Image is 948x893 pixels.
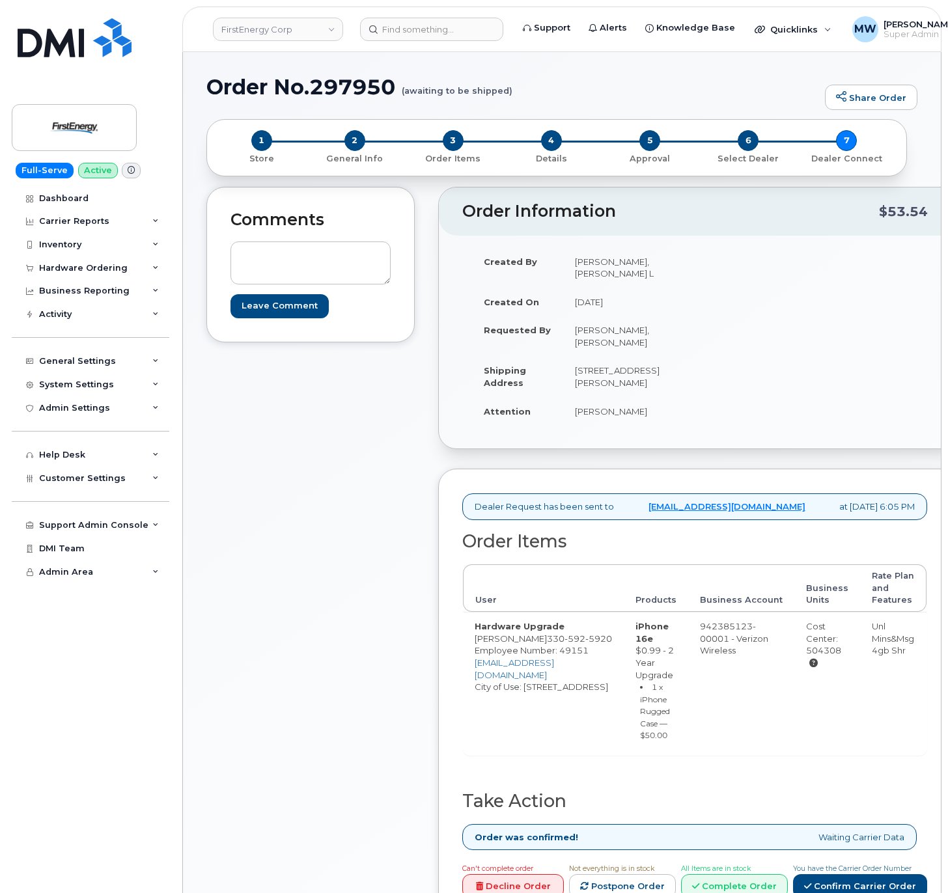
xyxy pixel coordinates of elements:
th: Rate Plan and Features [860,564,927,612]
a: 5 Approval [601,151,699,165]
td: Unl Mins&Msg 4gb Shr [860,612,927,755]
th: Business Account [688,564,794,612]
td: [PERSON_NAME], [PERSON_NAME] L [563,247,690,288]
strong: Hardware Upgrade [475,621,565,631]
td: [DATE] [563,288,690,316]
span: Can't complete order [462,864,533,873]
span: 4 [541,130,562,151]
td: 942385123-00001 - Verizon Wireless [688,612,794,755]
small: 1 x iPhone Rugged Case — $50.00 [640,682,670,740]
td: [PERSON_NAME], [PERSON_NAME] [563,316,690,356]
a: 2 General Info [305,151,404,165]
span: You have the Carrier Order Number [793,864,912,873]
div: Cost Center: 504308 [806,620,848,668]
span: Employee Number: 49151 [475,645,589,655]
span: 5 [639,130,660,151]
span: 3 [443,130,464,151]
strong: Created On [484,297,539,307]
th: Products [624,564,688,612]
span: All Items are in stock [681,864,751,873]
a: 4 Details [502,151,600,165]
a: [EMAIL_ADDRESS][DOMAIN_NAME] [648,501,805,513]
strong: Requested By [484,325,551,335]
strong: Created By [484,256,537,267]
strong: iPhone 16e [635,621,669,644]
small: (awaiting to be shipped) [402,76,512,96]
div: $53.54 [879,199,928,224]
strong: Shipping Address [484,365,526,388]
p: General Info [311,153,398,165]
div: Waiting Carrier Data [462,824,917,851]
td: [PERSON_NAME] [563,397,690,426]
h2: Take Action [462,791,927,811]
span: 1 [251,130,272,151]
span: 592 [565,633,585,644]
span: 2 [344,130,365,151]
p: Approval [606,153,694,165]
input: Leave Comment [230,294,329,318]
th: User [463,564,624,612]
a: 1 Store [217,151,305,165]
h2: Order Items [462,532,927,551]
a: [EMAIL_ADDRESS][DOMAIN_NAME] [475,657,554,680]
h2: Order Information [462,202,879,221]
a: 6 Select Dealer [699,151,798,165]
a: Share Order [825,85,917,111]
a: 3 Order Items [404,151,502,165]
strong: Order was confirmed! [475,831,578,844]
h2: Comments [230,211,391,229]
p: Details [507,153,595,165]
div: Dealer Request has been sent to at [DATE] 6:05 PM [462,493,927,520]
h1: Order No.297950 [206,76,818,98]
p: Order Items [409,153,497,165]
td: [PERSON_NAME] City of Use: [STREET_ADDRESS] [463,612,624,755]
strong: Attention [484,406,531,417]
p: Store [223,153,300,165]
td: $0.99 - 2 Year Upgrade [624,612,688,755]
span: 330 [547,633,612,644]
span: Not everything is in stock [569,864,654,873]
span: 6 [738,130,759,151]
p: Select Dealer [704,153,792,165]
span: 5920 [585,633,612,644]
td: [STREET_ADDRESS][PERSON_NAME] [563,356,690,396]
th: Business Units [794,564,860,612]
